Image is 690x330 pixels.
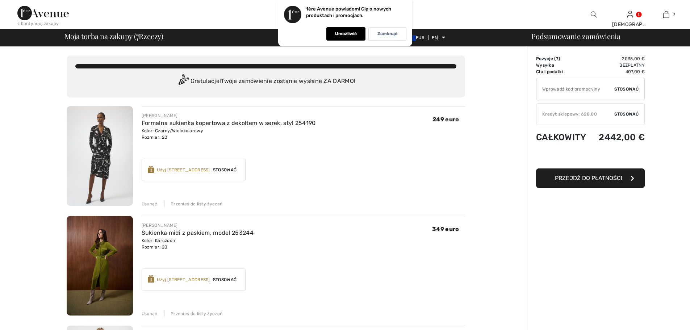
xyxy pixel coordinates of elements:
font: [PERSON_NAME] [142,223,178,228]
img: Moja torba [663,10,669,19]
font: < Kontynuuj zakupy [17,21,59,26]
a: 7 [648,10,684,19]
a: Sukienka midi z paskiem, model 253244 [142,229,254,236]
font: Kolor: Karczoch [142,238,175,243]
font: Gratulacje! [191,78,221,84]
font: EN [432,35,438,40]
font: Użyj [STREET_ADDRESS] [157,167,210,172]
font: Cła i podatki [536,69,563,74]
font: Wysyłka [536,63,554,68]
font: Rzeczy) [139,31,163,41]
font: Bezpłatny [619,63,645,68]
img: Sukienka midi z paskiem, model 253244 [67,216,133,316]
font: Umożliwić [335,31,357,36]
font: Usunąć [142,311,158,316]
img: Reward-Logo.svg [148,275,154,283]
iframe: PayPal [536,150,645,166]
font: Całkowity [536,132,586,142]
font: Kredyt sklepowy: 628,00 [542,112,597,117]
font: Rozmiar: 20 [142,135,167,140]
font: 349 euro [432,226,459,233]
font: Stosować [614,87,639,92]
input: Kod promocyjny [536,78,614,100]
font: 2442,00 € [599,132,645,142]
font: 7 [556,56,559,61]
font: Zamknąć [377,31,397,36]
font: 7 [673,12,675,17]
font: Kolor: Czarny/Wielokolorowy [142,128,203,133]
img: Moje informacje [627,10,633,19]
font: Użyj [STREET_ADDRESS] [157,277,210,282]
img: Reward-Logo.svg [148,166,154,173]
font: EUR [416,35,425,40]
font: Stosować [213,277,237,282]
font: Przenieś do listy życzeń [171,201,222,206]
font: ) [559,56,560,61]
font: Stosować [213,167,237,172]
font: 2035,00 € [622,56,645,61]
a: Formalna sukienka kopertowa z dekoltem w serek, styl 254190 [142,120,316,126]
font: Stosować [614,112,639,117]
font: Rozmiar: 20 [142,245,167,250]
img: Formalna sukienka kopertowa z dekoltem w serek, styl 254190 [67,106,133,206]
img: wyszukaj na stronie internetowej [591,10,597,19]
font: 407,00 € [626,69,645,74]
font: [DEMOGRAPHIC_DATA] [612,21,670,28]
font: 1ère Avenue powiadomi Cię o nowych produktach i promocjach. [306,6,391,18]
font: 7 [136,29,139,42]
font: Przenieś do listy życzeń [171,311,222,316]
font: [PERSON_NAME] [142,113,178,118]
img: Aleja 1ère [17,6,69,20]
font: Moja torba na zakupy ( [64,31,136,41]
font: Usunąć [142,201,158,206]
font: Pozycje ( [536,56,556,61]
a: Zalogować się [627,11,633,18]
font: Przejdź do płatności [555,175,622,181]
font: Twoje zamówienie zostanie wysłane ZA DARMO! [221,78,355,84]
font: 249 euro [432,116,459,123]
button: Przejdź do płatności [536,168,645,188]
img: Congratulation2.svg [176,74,191,89]
font: Podsumowanie zamówienia [531,31,620,41]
